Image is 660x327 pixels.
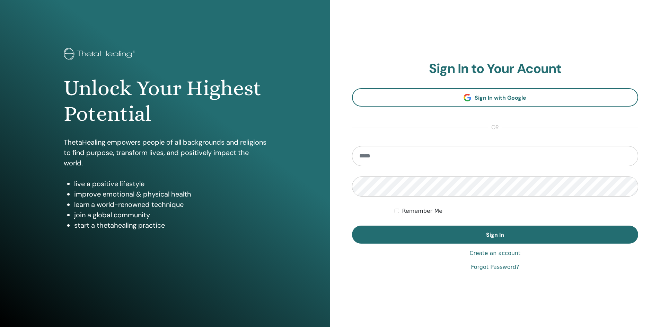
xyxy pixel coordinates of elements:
[352,226,639,244] button: Sign In
[74,199,266,210] li: learn a world-renowned technique
[74,179,266,189] li: live a positive lifestyle
[74,189,266,199] li: improve emotional & physical health
[64,137,266,168] p: ThetaHealing empowers people of all backgrounds and religions to find purpose, transform lives, a...
[64,75,266,127] h1: Unlock Your Highest Potential
[74,220,266,230] li: start a thetahealing practice
[352,88,639,107] a: Sign In with Google
[402,207,442,215] label: Remember Me
[486,231,504,238] span: Sign In
[352,61,639,77] h2: Sign In to Your Acount
[469,249,520,257] a: Create an account
[471,263,519,271] a: Forgot Password?
[475,94,526,101] span: Sign In with Google
[488,123,502,131] span: or
[395,207,638,215] div: Keep me authenticated indefinitely or until I manually logout
[74,210,266,220] li: join a global community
